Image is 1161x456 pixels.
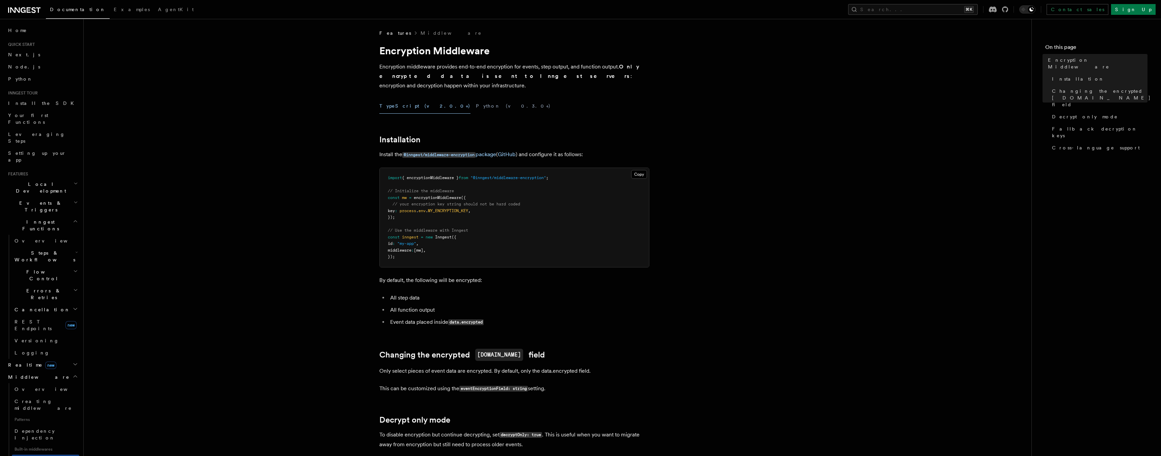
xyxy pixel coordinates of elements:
span: , [416,241,418,246]
span: // Use the middleware with Inngest [388,228,468,233]
span: Middleware [5,374,70,380]
a: AgentKit [154,2,198,18]
span: Flow Control [12,268,73,282]
a: Node.js [5,61,79,73]
span: . [416,208,418,213]
a: Cross-language support [1049,142,1147,154]
p: This can be customized using the setting. [379,384,649,394]
a: Dependency Injection [12,425,79,444]
li: All function output [388,305,649,315]
button: Steps & Workflows [12,247,79,266]
span: env [418,208,426,213]
code: [DOMAIN_NAME] [475,349,523,361]
span: Leveraging Steps [8,132,65,144]
code: data.encrypted [448,319,484,325]
a: Creating middleware [12,395,79,414]
a: Fallback decryption keys [1049,123,1147,142]
span: Next.js [8,52,40,57]
span: Quick start [5,42,35,47]
span: = [421,235,423,239]
li: All step data [388,293,649,303]
span: Decrypt only mode [1052,113,1118,120]
span: Steps & Workflows [12,250,75,263]
a: Encryption Middleware [1045,54,1147,73]
a: GitHub [498,151,516,158]
p: By default, the following will be encrypted: [379,276,649,285]
span: Your first Functions [8,113,48,125]
span: // Initialize the middleware [388,189,454,193]
button: Copy [631,170,647,179]
span: Examples [114,7,150,12]
a: Logging [12,347,79,359]
h1: Encryption Middleware [379,45,649,57]
span: Cross-language support [1052,144,1140,151]
span: Documentation [50,7,106,12]
button: Toggle dark mode [1019,5,1035,13]
button: TypeScript (v2.0.0+) [379,98,470,114]
span: new [65,321,77,329]
a: Python [5,73,79,85]
span: , [423,248,426,253]
a: Installation [1049,73,1147,85]
span: Creating middleware [15,399,72,411]
span: ({ [452,235,456,239]
p: Only select pieces of event data are encrypted. By default, only the data.encrypted field. [379,366,649,376]
code: decryptOnly: true [500,432,542,438]
button: Local Development [5,178,79,197]
span: // your encryption key string should not be hard coded [393,202,520,206]
span: . [426,208,428,213]
li: Event data placed inside [388,317,649,327]
span: ({ [461,195,466,200]
span: from [459,175,468,180]
a: Setting up your app [5,147,79,166]
span: inngest [402,235,418,239]
span: mw [402,195,407,200]
a: Decrypt only mode [379,415,450,425]
a: Decrypt only mode [1049,111,1147,123]
span: Setting up your app [8,150,66,163]
span: key [388,208,395,213]
span: "my-app" [397,241,416,246]
span: id [388,241,393,246]
div: Inngest Functions [5,235,79,359]
a: Contact sales [1047,4,1108,15]
span: MY_ENCRYPTION_KEY [428,208,468,213]
span: Built-in middlewares [12,444,79,455]
a: Changing the encrypted[DOMAIN_NAME]field [379,349,545,361]
span: Inngest tour [5,90,38,96]
span: import [388,175,402,180]
span: , [468,208,470,213]
span: Events & Triggers [5,200,74,213]
span: process [400,208,416,213]
button: Cancellation [12,304,79,316]
span: encryptionMiddleware [414,195,461,200]
span: Inngest [435,235,452,239]
a: Overview [12,383,79,395]
span: ; [546,175,548,180]
a: Examples [110,2,154,18]
span: [mw] [414,248,423,253]
span: "@inngest/middleware-encryption" [470,175,546,180]
span: AgentKit [158,7,194,12]
a: Leveraging Steps [5,128,79,147]
span: Home [8,27,27,34]
span: new [426,235,433,239]
a: Versioning [12,335,79,347]
span: Local Development [5,181,74,194]
a: Next.js [5,49,79,61]
p: Install the ( ) and configure it as follows: [379,150,649,160]
code: @inngest/middleware-encryption [402,152,476,158]
span: : [393,241,395,246]
span: Versioning [15,338,59,343]
a: Middleware [421,30,482,36]
button: Middleware [5,371,79,383]
span: Overview [15,387,84,392]
a: Documentation [46,2,110,19]
a: Sign Up [1111,4,1156,15]
a: REST Endpointsnew [12,316,79,335]
button: Search...⌘K [848,4,978,15]
span: Cancellation [12,306,70,313]
span: Installation [1052,76,1104,82]
span: Fallback decryption keys [1052,125,1147,139]
h4: On this page [1045,43,1147,54]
